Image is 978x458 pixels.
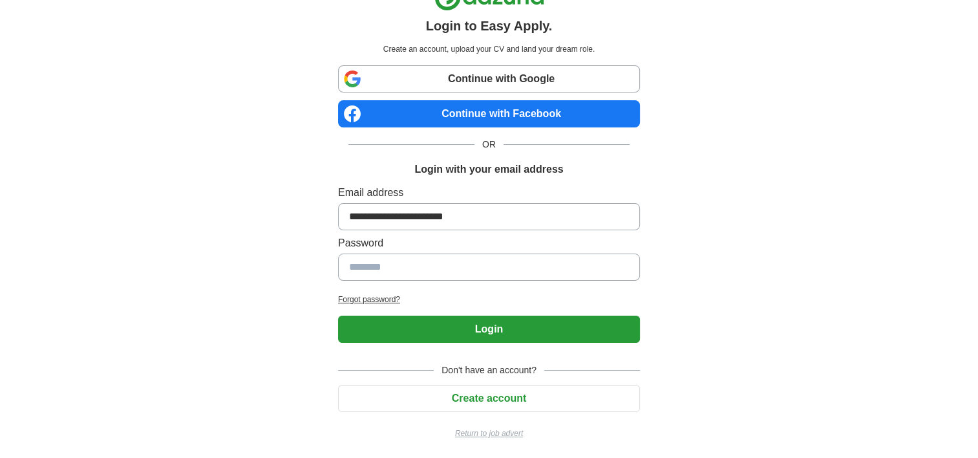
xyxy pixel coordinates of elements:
[338,185,640,201] label: Email address
[338,385,640,412] button: Create account
[338,428,640,439] a: Return to job advert
[338,316,640,343] button: Login
[434,364,544,377] span: Don't have an account?
[338,393,640,404] a: Create account
[474,138,504,151] span: OR
[426,16,553,36] h1: Login to Easy Apply.
[338,65,640,93] a: Continue with Google
[341,43,637,55] p: Create an account, upload your CV and land your dream role.
[338,235,640,251] label: Password
[414,162,563,177] h1: Login with your email address
[338,100,640,127] a: Continue with Facebook
[338,294,640,305] a: Forgot password?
